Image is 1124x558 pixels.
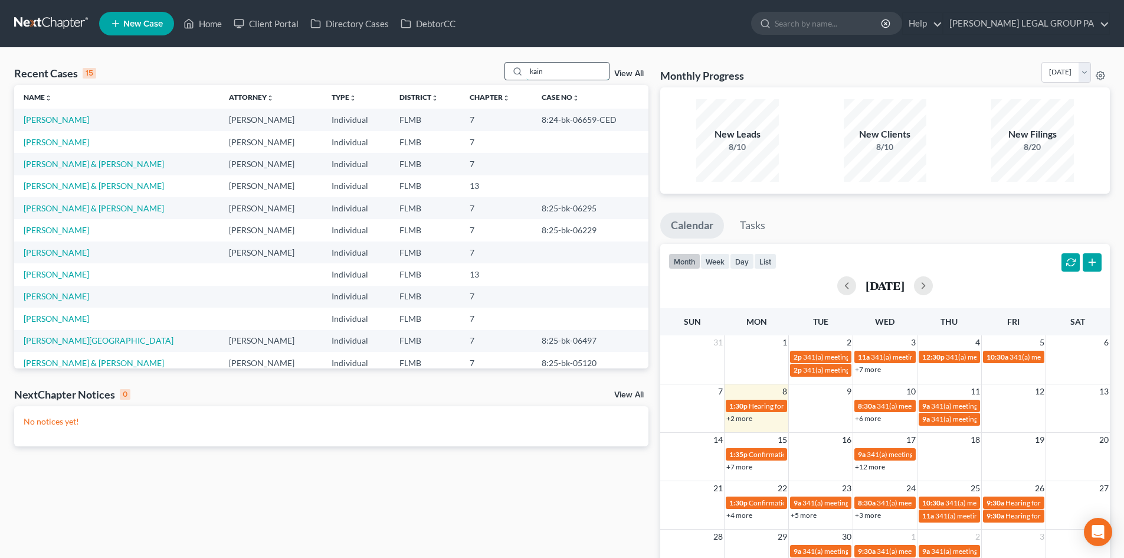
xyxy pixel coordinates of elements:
span: 6 [1103,335,1110,350]
button: month [668,253,700,269]
a: +7 more [855,365,881,374]
td: 7 [460,153,532,175]
a: [PERSON_NAME] [24,247,89,257]
span: 9:30a [987,511,1004,520]
td: Individual [322,219,389,241]
td: [PERSON_NAME] [219,219,322,241]
span: 341(a) meeting for [PERSON_NAME] [877,402,991,410]
td: 7 [460,219,532,241]
span: 2p [794,353,802,361]
span: 9 [846,384,853,399]
td: Individual [322,286,389,308]
td: 7 [460,197,532,219]
span: 26 [1034,481,1046,495]
span: 5 [1038,335,1046,350]
a: Client Portal [228,13,304,34]
a: +3 more [855,511,881,520]
a: +12 more [855,462,885,471]
td: FLMB [390,263,460,285]
span: 341(a) meeting for [PERSON_NAME] [877,498,991,507]
span: 11a [922,511,934,520]
button: day [730,253,754,269]
a: Case Nounfold_more [542,93,579,102]
i: unfold_more [431,94,438,102]
td: 8:25-bk-06497 [532,330,648,352]
span: 9:30a [987,498,1004,507]
i: unfold_more [267,94,274,102]
span: 341(a) meeting for [PERSON_NAME] & [PERSON_NAME] [867,450,1043,459]
span: 2p [794,366,802,374]
td: 7 [460,330,532,352]
a: DebtorCC [395,13,461,34]
span: 10:30a [922,498,944,507]
td: 13 [460,263,532,285]
td: 7 [460,242,532,263]
span: 9:30a [858,547,876,556]
span: 341(a) meeting for [PERSON_NAME] [945,498,1059,507]
span: 15 [776,433,788,447]
div: 8/10 [844,141,926,153]
td: Individual [322,308,389,329]
a: +7 more [726,462,752,471]
td: Individual [322,330,389,352]
span: Sat [1070,316,1085,327]
td: 8:25-bk-06229 [532,219,648,241]
a: Home [178,13,228,34]
span: 8:30a [858,402,876,410]
span: 7 [717,384,724,399]
span: 10:30a [987,353,1008,361]
span: 341(a) meeting for [PERSON_NAME] [946,353,1060,361]
span: 21 [712,481,724,495]
span: 341(a) meeting for [PERSON_NAME] & [PERSON_NAME] [803,366,979,374]
a: Chapterunfold_more [470,93,510,102]
span: 9a [922,547,930,556]
a: Districtunfold_more [399,93,438,102]
a: Help [903,13,942,34]
span: 29 [776,530,788,544]
td: 7 [460,352,532,374]
span: 341(a) meeting for [PERSON_NAME] [931,415,1045,423]
span: Thu [941,316,958,327]
a: +5 more [791,511,817,520]
td: FLMB [390,286,460,308]
td: [PERSON_NAME] [219,131,322,153]
span: 30 [841,530,853,544]
td: FLMB [390,242,460,263]
span: 9a [794,547,801,556]
span: 16 [841,433,853,447]
td: FLMB [390,308,460,329]
div: NextChapter Notices [14,387,130,402]
td: Individual [322,131,389,153]
span: 4 [974,335,981,350]
td: Individual [322,263,389,285]
span: Sun [684,316,701,327]
td: Individual [322,197,389,219]
a: Calendar [660,213,724,239]
span: 341(a) meeting for [PERSON_NAME] [802,547,916,556]
td: 8:25-bk-05120 [532,352,648,374]
span: Wed [875,316,894,327]
div: 0 [120,389,130,400]
a: [PERSON_NAME] [24,115,89,125]
i: unfold_more [349,94,356,102]
span: 17 [905,433,917,447]
a: Directory Cases [304,13,395,34]
td: FLMB [390,175,460,197]
span: 12:30p [922,353,945,361]
span: 341(a) meeting for [PERSON_NAME] [877,547,991,556]
span: 12 [1034,384,1046,399]
span: 341(a) meeting for [PERSON_NAME] [931,547,1045,556]
a: +2 more [726,414,752,423]
span: Mon [746,316,767,327]
a: View All [614,391,644,399]
span: Tue [813,316,828,327]
span: 19 [1034,433,1046,447]
span: 10 [905,384,917,399]
span: Confirmation Hearing for [PERSON_NAME] & [PERSON_NAME] [749,450,946,459]
td: [PERSON_NAME] [219,242,322,263]
span: Confirmation hearing for [PERSON_NAME] & [PERSON_NAME] [749,498,945,507]
span: 18 [969,433,981,447]
td: FLMB [390,197,460,219]
td: [PERSON_NAME] [219,352,322,374]
td: [PERSON_NAME] [219,197,322,219]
